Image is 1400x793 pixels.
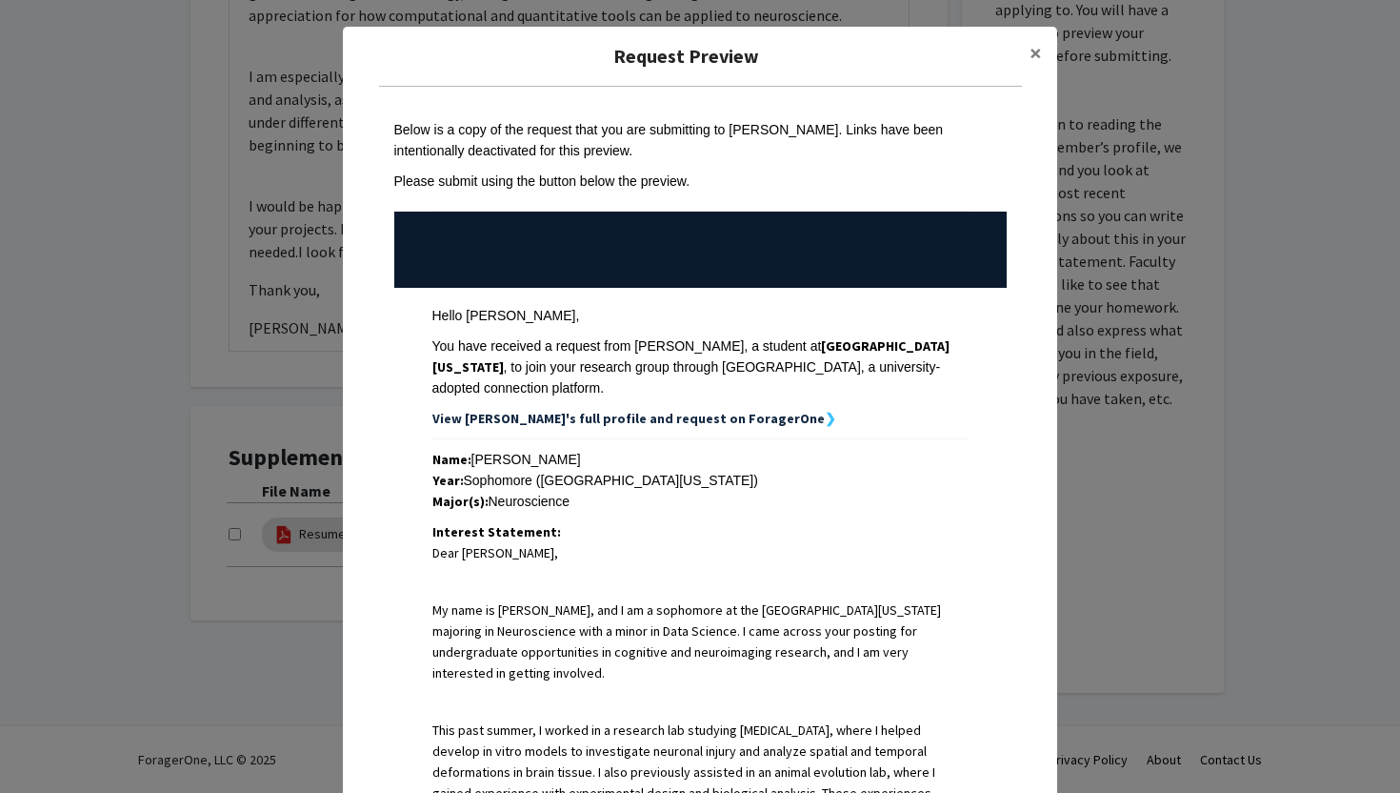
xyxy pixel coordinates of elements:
[432,410,825,427] strong: View [PERSON_NAME]'s full profile and request on ForagerOne
[432,451,471,468] strong: Name:
[432,449,969,470] div: [PERSON_NAME]
[432,523,561,540] strong: Interest Statement:
[432,472,464,489] strong: Year:
[1030,38,1042,68] span: ×
[432,470,969,491] div: Sophomore ([GEOGRAPHIC_DATA][US_STATE])
[825,410,836,427] strong: ❯
[14,707,81,779] iframe: Chat
[358,42,1014,71] h5: Request Preview
[432,335,969,398] div: You have received a request from [PERSON_NAME], a student at , to join your research group throug...
[432,491,969,512] div: Neuroscience
[394,119,1007,161] div: Below is a copy of the request that you are submitting to [PERSON_NAME]. Links have been intentio...
[432,600,969,683] p: My name is [PERSON_NAME], and I am a sophomore at the [GEOGRAPHIC_DATA][US_STATE] majoring in Neu...
[394,171,1007,192] div: Please submit using the button below the preview.
[432,493,489,510] strong: Major(s):
[432,305,969,326] div: Hello [PERSON_NAME],
[432,542,969,563] p: Dear [PERSON_NAME],
[1014,27,1057,80] button: Close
